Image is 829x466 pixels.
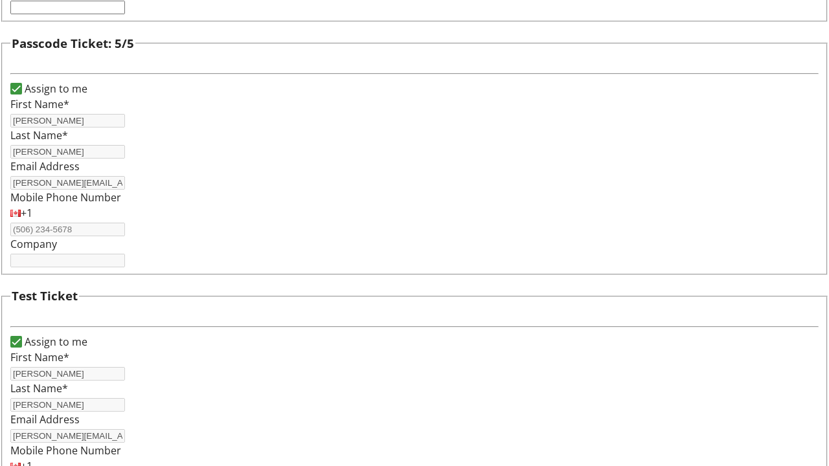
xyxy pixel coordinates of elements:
[22,81,87,96] label: Assign to me
[10,443,121,458] label: Mobile Phone Number
[10,159,80,173] label: Email Address
[10,190,121,205] label: Mobile Phone Number
[10,237,57,251] label: Company
[12,34,134,52] h3: Passcode Ticket: 5/5
[10,412,80,427] label: Email Address
[12,287,78,305] h3: Test Ticket
[10,128,68,142] label: Last Name*
[22,334,87,349] label: Assign to me
[10,350,69,364] label: First Name*
[10,223,125,236] input: (506) 234-5678
[10,381,68,395] label: Last Name*
[10,97,69,111] label: First Name*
